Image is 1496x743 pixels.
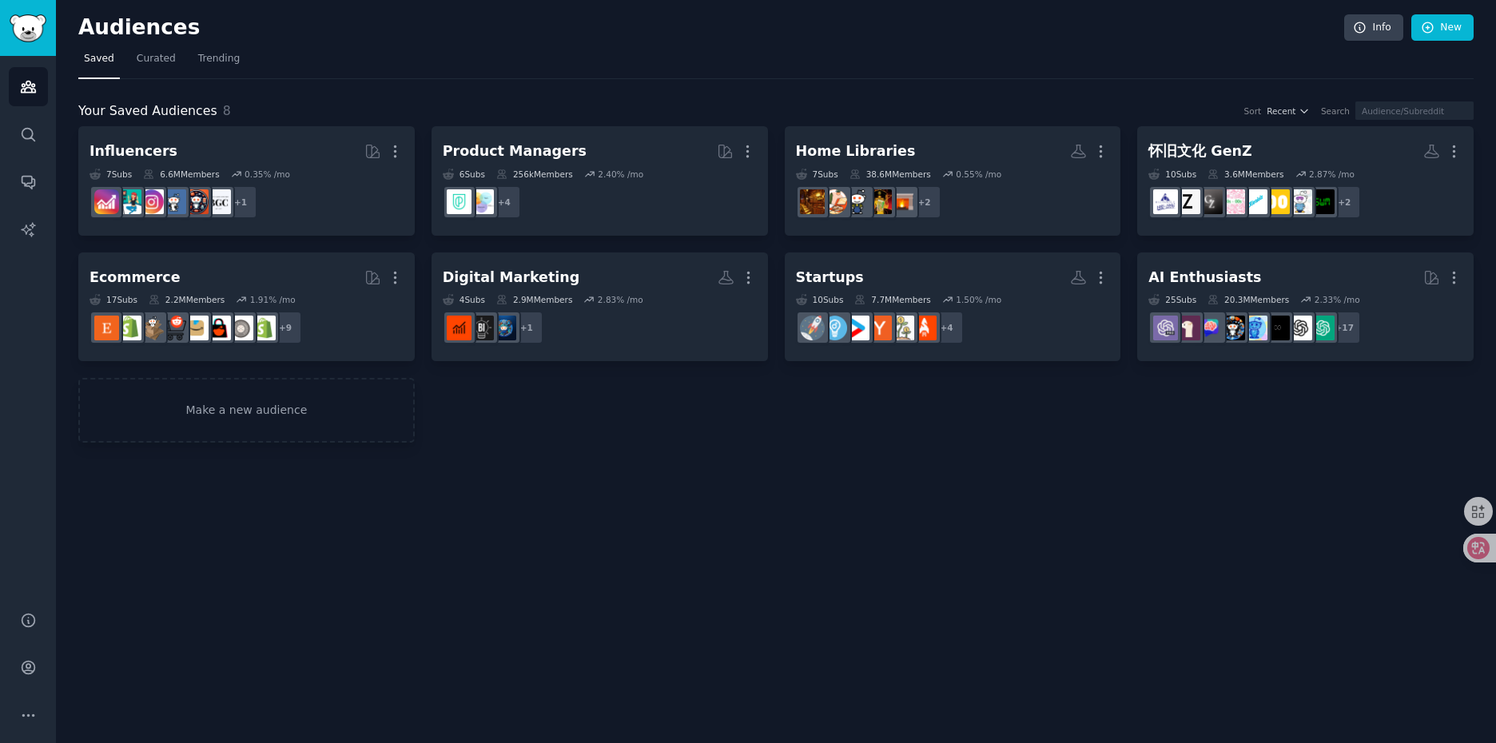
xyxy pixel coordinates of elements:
[443,141,587,161] div: Product Managers
[1267,105,1310,117] button: Recent
[224,185,257,219] div: + 1
[1208,169,1283,180] div: 3.6M Members
[796,169,838,180] div: 7 Sub s
[184,316,209,340] img: AmazonFBA
[90,294,137,305] div: 17 Sub s
[822,316,847,340] img: Entrepreneur
[90,268,181,288] div: Ecommerce
[845,189,869,214] img: DIY
[1310,189,1335,214] img: SecondWaveMillennials
[78,378,415,443] a: Make a new audience
[1137,126,1474,236] a: 怀旧文化 GenZ10Subs3.6MMembers2.87% /mo+2SecondWaveMillennialsnostalgia2000sZillennials90sand2000sNos...
[443,268,580,288] div: Digital Marketing
[1411,14,1474,42] a: New
[432,252,768,362] a: Digital Marketing4Subs2.9MMembers2.83% /mo+1digital_marketingBusiness_Ideasdigitalproductselling
[469,189,494,214] img: ProductManagement
[78,252,415,362] a: Ecommerce17Subs2.2MMembers1.91% /mo+9Dropshipping_GuideShopifyeCommerceTikTokshopAmazonFBAecommer...
[10,14,46,42] img: GummySearch logo
[1208,294,1289,305] div: 20.3M Members
[229,316,253,340] img: ShopifyeCommerce
[469,316,494,340] img: Business_Ideas
[78,15,1344,41] h2: Audiences
[800,316,825,340] img: startups
[822,189,847,214] img: CozyPlaces
[447,189,471,214] img: ProductMgmt
[137,52,176,66] span: Curated
[1148,294,1196,305] div: 25 Sub s
[161,189,186,214] img: Instagram
[1244,105,1262,117] div: Sort
[250,294,296,305] div: 1.91 % /mo
[1315,294,1360,305] div: 2.33 % /mo
[496,294,572,305] div: 2.9M Members
[245,169,290,180] div: 0.35 % /mo
[1148,141,1251,161] div: 怀旧文化 GenZ
[198,52,240,66] span: Trending
[1198,189,1223,214] img: OlderGenZ
[149,294,225,305] div: 2.2M Members
[912,316,937,340] img: StartUpIndia
[184,189,209,214] img: socialmedia
[90,169,132,180] div: 7 Sub s
[1287,189,1312,214] img: nostalgia
[251,316,276,340] img: Dropshipping_Guide
[496,169,573,180] div: 256k Members
[785,252,1121,362] a: Startups10Subs7.7MMembers1.50% /mo+4StartUpIndiaAngelInvestingycombinatorstartupEntrepreneurstartups
[889,189,914,214] img: interiordesignideas
[78,126,415,236] a: Influencers7Subs6.6MMembers0.35% /mo+1BeautyGuruChattersocialmediaInstagramInstagramMarketinginfl...
[1265,189,1290,214] img: 2000s
[1327,311,1361,344] div: + 17
[956,169,1001,180] div: 0.55 % /mo
[269,311,302,344] div: + 9
[1176,189,1200,214] img: GenZ
[94,316,119,340] img: Etsy
[867,189,892,214] img: MangaCollectors
[845,316,869,340] img: startup
[223,103,231,118] span: 8
[956,294,1001,305] div: 1.50 % /mo
[432,126,768,236] a: Product Managers6Subs256kMembers2.40% /mo+4ProductManagementProductMgmt
[1327,185,1361,219] div: + 2
[1344,14,1403,42] a: Info
[1176,316,1200,340] img: LocalLLaMA
[510,311,543,344] div: + 1
[1265,316,1290,340] img: ArtificialInteligence
[139,189,164,214] img: InstagramMarketing
[796,141,916,161] div: Home Libraries
[1220,189,1245,214] img: 90sand2000sNostalgia
[1148,268,1261,288] div: AI Enthusiasts
[796,268,864,288] div: Startups
[487,185,521,219] div: + 4
[443,169,485,180] div: 6 Sub s
[443,294,485,305] div: 4 Sub s
[117,316,141,340] img: shopify
[854,294,930,305] div: 7.7M Members
[94,189,119,214] img: InstagramGrowthTips
[889,316,914,340] img: AngelInvesting
[143,169,219,180] div: 6.6M Members
[1287,316,1312,340] img: OpenAI
[193,46,245,79] a: Trending
[1137,252,1474,362] a: AI Enthusiasts25Subs20.3MMembers2.33% /mo+17ChatGPTOpenAIArtificialInteligenceartificialaiArtChat...
[78,46,120,79] a: Saved
[90,141,177,161] div: Influencers
[1355,101,1474,120] input: Audience/Subreddit
[84,52,114,66] span: Saved
[206,189,231,214] img: BeautyGuruChatter
[1309,169,1355,180] div: 2.87 % /mo
[447,316,471,340] img: digitalproductselling
[908,185,941,219] div: + 2
[161,316,186,340] img: ecommerce
[131,46,181,79] a: Curated
[1243,316,1267,340] img: artificial
[78,101,217,121] span: Your Saved Audiences
[1220,316,1245,340] img: aiArt
[785,126,1121,236] a: Home Libraries7Subs38.6MMembers0.55% /mo+2interiordesignideasMangaCollectorsDIYCozyPlacesHomeLibr...
[139,316,164,340] img: dropship
[1310,316,1335,340] img: ChatGPT
[1243,189,1267,214] img: Zillennials
[1148,169,1196,180] div: 10 Sub s
[796,294,844,305] div: 10 Sub s
[800,189,825,214] img: HomeLibraries
[206,316,231,340] img: TikTokshop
